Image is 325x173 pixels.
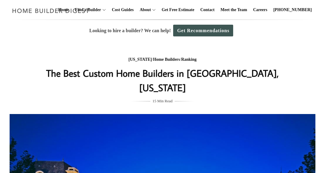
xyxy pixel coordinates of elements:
[271,0,314,20] a: [PHONE_NUMBER]
[159,0,197,20] a: Get Free Estimate
[43,66,282,95] h1: The Best Custom Home Builders in [GEOGRAPHIC_DATA], [US_STATE]
[251,0,270,20] a: Careers
[181,57,197,62] a: Ranking
[110,0,136,20] a: Cost Guides
[173,25,233,36] a: Get Recommendations
[10,5,92,17] img: Home Builder Digest
[218,0,250,20] a: Meet the Team
[153,57,180,62] a: Home Builders
[137,0,151,20] a: About
[43,56,282,63] div: / /
[128,57,152,62] a: [US_STATE]
[73,0,101,20] a: Find a Builder
[152,98,173,104] span: 15 Min Read
[198,0,217,20] a: Contact
[56,0,71,20] a: Home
